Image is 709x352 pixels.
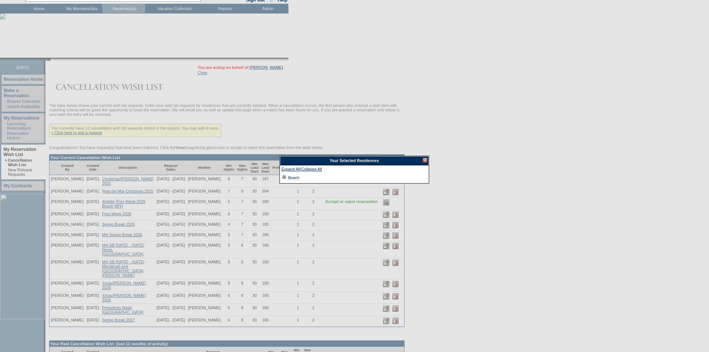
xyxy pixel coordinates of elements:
a: Collapse All [301,167,322,174]
div: Your Selected Residences [280,156,429,165]
div: | [281,167,427,174]
a: Expand All [281,167,300,174]
a: Beach [288,175,299,180]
